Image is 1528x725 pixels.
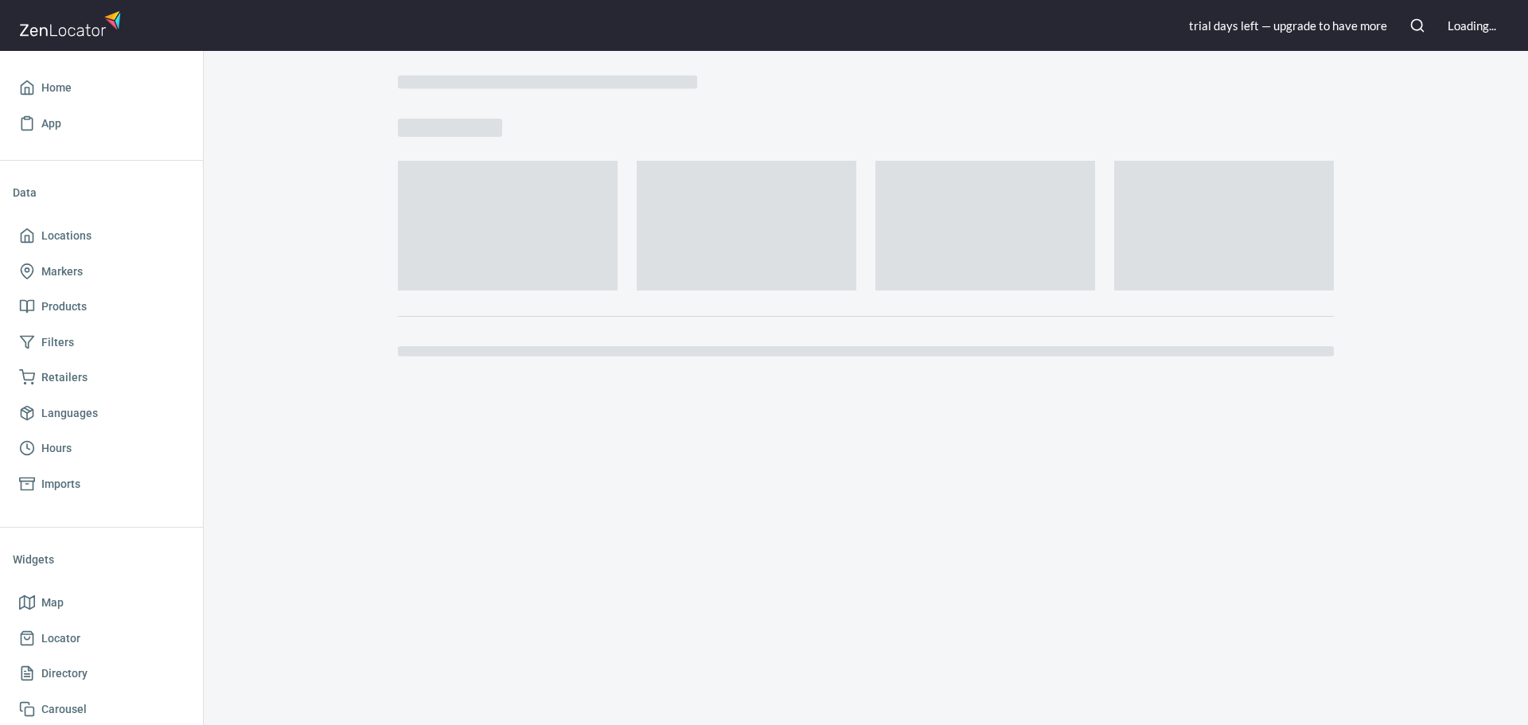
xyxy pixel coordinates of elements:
[41,226,92,246] span: Locations
[13,621,190,657] a: Locator
[13,431,190,466] a: Hours
[41,297,87,317] span: Products
[1189,18,1387,34] div: trial day s left — upgrade to have more
[13,585,190,621] a: Map
[41,368,88,388] span: Retailers
[19,6,126,41] img: zenlocator
[13,396,190,431] a: Languages
[41,262,83,282] span: Markers
[41,664,88,684] span: Directory
[13,540,190,579] li: Widgets
[41,333,74,353] span: Filters
[41,593,64,613] span: Map
[13,656,190,692] a: Directory
[41,114,61,134] span: App
[41,403,98,423] span: Languages
[13,289,190,325] a: Products
[41,439,72,458] span: Hours
[13,466,190,502] a: Imports
[41,474,80,494] span: Imports
[41,700,87,719] span: Carousel
[1400,8,1435,43] button: Search
[13,173,190,212] li: Data
[41,629,80,649] span: Locator
[13,106,190,142] a: App
[13,360,190,396] a: Retailers
[41,78,72,98] span: Home
[13,254,190,290] a: Markers
[13,70,190,106] a: Home
[13,325,190,361] a: Filters
[1448,18,1496,34] div: Loading...
[13,218,190,254] a: Locations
